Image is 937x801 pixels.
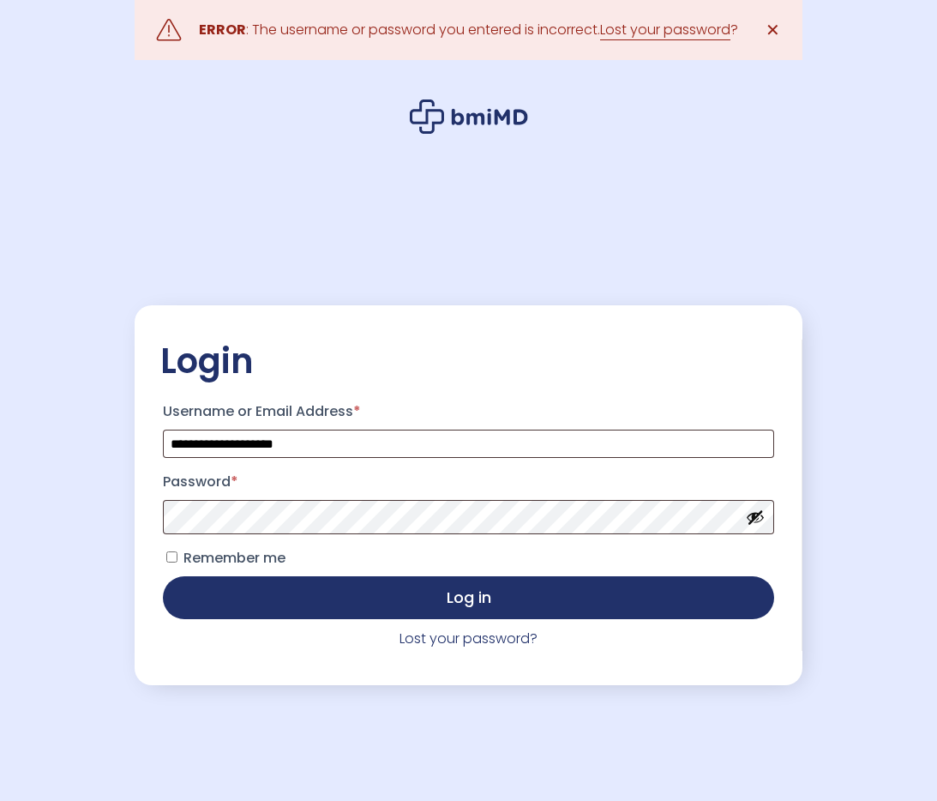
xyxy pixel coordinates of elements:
[183,548,285,568] span: Remember me
[399,629,538,648] a: Lost your password?
[163,468,774,496] label: Password
[755,13,790,47] a: ✕
[166,551,177,563] input: Remember me
[163,576,774,619] button: Log in
[600,20,730,40] a: Lost your password
[199,20,246,39] strong: ERROR
[160,340,777,382] h2: Login
[746,508,765,527] button: Show password
[766,18,780,42] span: ✕
[199,18,738,42] div: : The username or password you entered is incorrect. ?
[163,398,774,425] label: Username or Email Address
